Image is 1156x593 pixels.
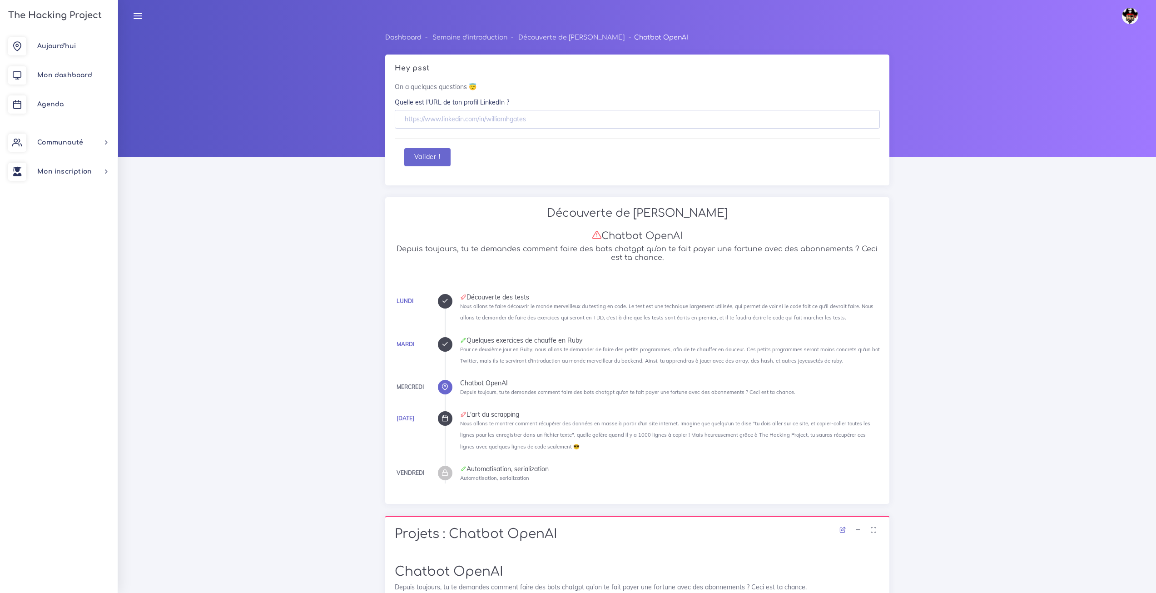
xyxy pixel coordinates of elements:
[37,101,64,108] span: Agenda
[460,420,870,449] small: Nous allons te montrer comment récupérer des données en masse à partir d'un site internet. Imagin...
[460,294,466,300] i: Projet à rendre ce jour-là
[37,72,92,79] span: Mon dashboard
[397,382,424,392] div: Mercredi
[460,337,880,344] div: Quelques exercices de chauffe en Ruby
[395,207,880,220] h2: Découverte de [PERSON_NAME]
[460,466,880,472] div: Automatisation, serialization
[395,64,880,73] h5: Hey psst
[395,583,880,592] p: Depuis toujours, tu te demandes comment faire des bots chatgpt qu'on te fait payer une fortune av...
[460,389,795,395] small: Depuis toujours, tu te demandes comment faire des bots chatgpt qu'on te fait payer une fortune av...
[460,475,529,481] small: Automatisation, serialization
[460,294,880,300] div: Découverte des tests
[37,43,76,50] span: Aujourd'hui
[395,564,880,580] h1: Chatbot OpenAI
[395,82,880,91] p: On a quelques questions 😇
[1122,8,1138,24] img: avatar
[5,10,102,20] h3: The Hacking Project
[460,346,880,364] small: Pour ce deuxième jour en Ruby, nous allons te demander de faire des petits programmes, afin de te...
[395,98,509,107] label: Quelle est l'URL de ton profil LinkedIn ?
[460,303,873,321] small: Nous allons te faire découvrir le monde merveilleux du testing en code. Le test est une technique...
[625,32,688,43] li: Chatbot OpenAI
[397,415,414,422] a: [DATE]
[460,411,466,418] i: Projet à rendre ce jour-là
[395,110,880,129] input: https://www.linkedin.com/in/williamhgates
[460,337,466,344] i: Corrections cette journée là
[397,341,414,348] a: Mardi
[397,298,413,304] a: Lundi
[37,168,92,175] span: Mon inscription
[37,139,83,146] span: Communauté
[460,466,466,472] i: Corrections cette journée là
[395,230,880,242] h3: Chatbot OpenAI
[460,411,880,418] div: L'art du scrapping
[404,148,451,167] button: Valider !
[592,230,601,239] i: Attention : nous n'avons pas encore reçu ton projet aujourd'hui. N'oublie pas de le soumettre en ...
[460,380,880,386] div: Chatbot OpenAI
[397,468,424,478] div: Vendredi
[432,34,507,41] a: Semaine d'introduction
[385,34,422,41] a: Dashboard
[395,245,880,262] h5: Depuis toujours, tu te demandes comment faire des bots chatgpt qu'on te fait payer une fortune av...
[395,527,880,542] h1: Projets : Chatbot OpenAI
[518,34,625,41] a: Découverte de [PERSON_NAME]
